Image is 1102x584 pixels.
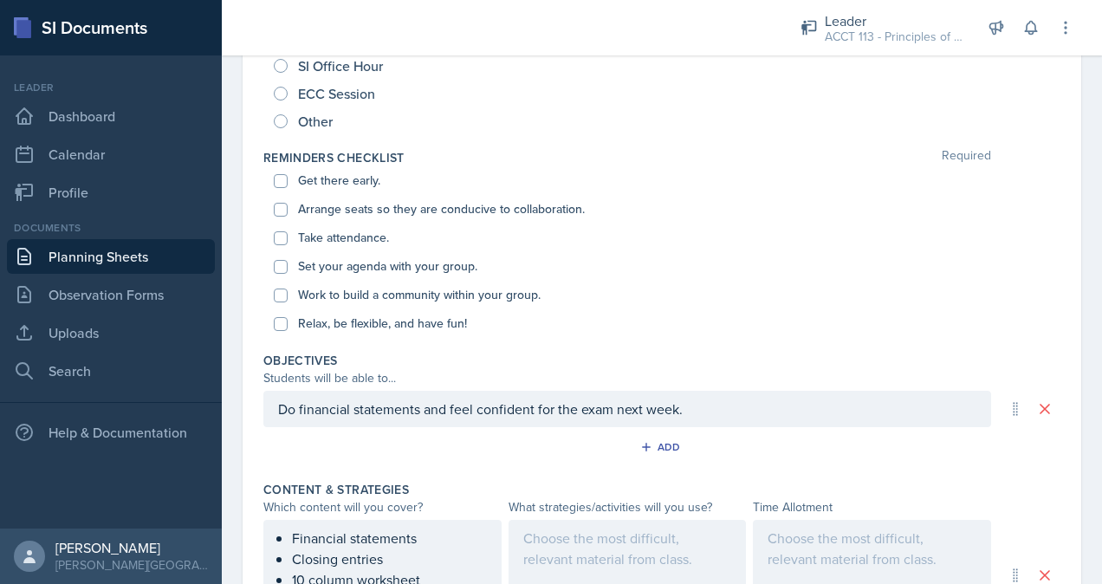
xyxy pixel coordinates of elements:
[7,315,215,350] a: Uploads
[825,10,963,31] div: Leader
[634,434,690,460] button: Add
[7,220,215,236] div: Documents
[7,137,215,172] a: Calendar
[263,369,991,387] div: Students will be able to...
[825,28,963,46] div: ACCT 113 - Principles of Accounting I / Fall 2025
[292,528,487,548] p: Financial statements
[298,257,477,276] label: Set your agenda with your group.
[263,149,405,166] label: Reminders Checklist
[263,498,502,516] div: Which content will you cover?
[644,440,681,454] div: Add
[292,548,487,569] p: Closing entries
[263,352,338,369] label: Objectives
[55,539,208,556] div: [PERSON_NAME]
[298,113,333,130] span: Other
[509,498,747,516] div: What strategies/activities will you use?
[298,229,389,247] label: Take attendance.
[263,481,409,498] label: Content & Strategies
[753,498,991,516] div: Time Allotment
[7,175,215,210] a: Profile
[278,399,976,419] p: Do financial statements and feel confident for the exam next week.
[7,277,215,312] a: Observation Forms
[7,99,215,133] a: Dashboard
[942,149,991,166] span: Required
[7,354,215,388] a: Search
[298,286,541,304] label: Work to build a community within your group.
[298,57,383,75] span: SI Office Hour
[55,556,208,574] div: [PERSON_NAME][GEOGRAPHIC_DATA]
[7,415,215,450] div: Help & Documentation
[298,85,375,102] span: ECC Session
[298,172,380,190] label: Get there early.
[7,239,215,274] a: Planning Sheets
[298,200,585,218] label: Arrange seats so they are conducive to collaboration.
[298,315,467,333] label: Relax, be flexible, and have fun!
[7,80,215,95] div: Leader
